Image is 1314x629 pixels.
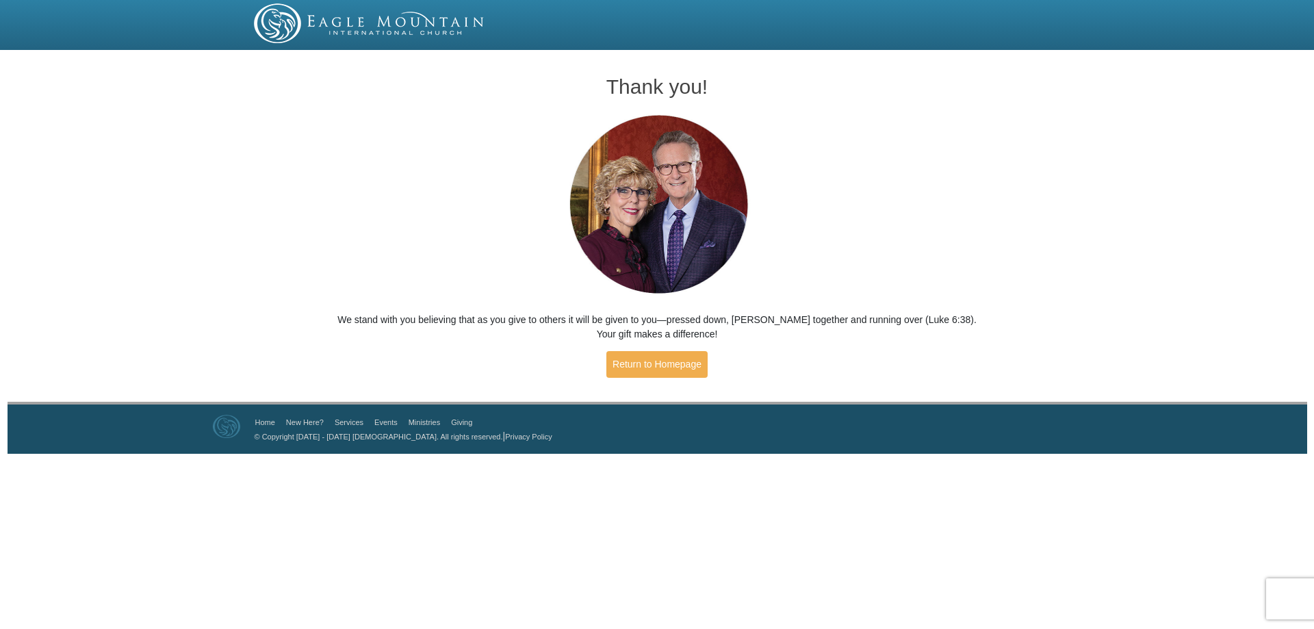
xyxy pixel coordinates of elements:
a: New Here? [286,418,324,426]
a: Home [255,418,275,426]
img: EMIC [254,3,485,43]
a: © Copyright [DATE] - [DATE] [DEMOGRAPHIC_DATA]. All rights reserved. [255,433,503,441]
img: Pastors George and Terri Pearsons [556,111,758,299]
a: Return to Homepage [606,351,708,378]
p: We stand with you believing that as you give to others it will be given to you—pressed down, [PER... [336,313,979,342]
a: Ministries [409,418,440,426]
a: Services [335,418,363,426]
img: Eagle Mountain International Church [213,415,240,438]
a: Privacy Policy [505,433,552,441]
a: Giving [451,418,472,426]
h1: Thank you! [336,75,979,98]
a: Events [374,418,398,426]
p: | [250,429,552,444]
